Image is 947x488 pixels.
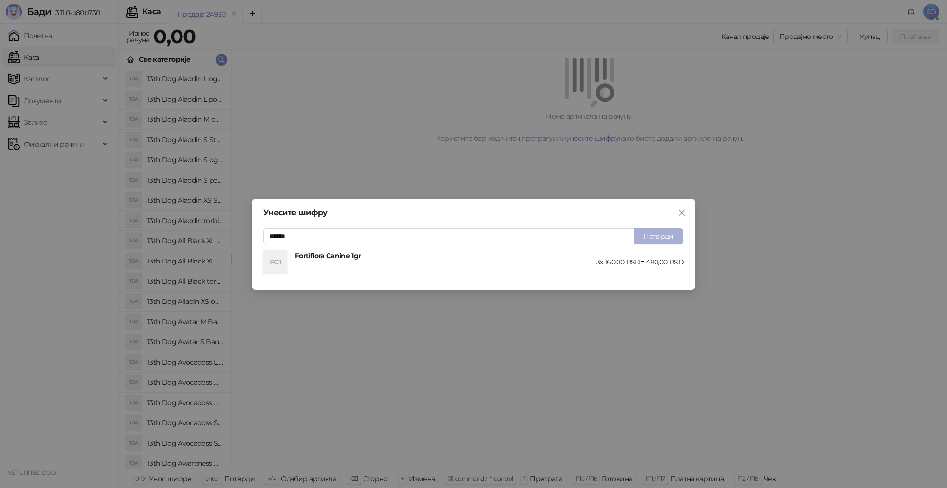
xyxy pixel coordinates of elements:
[596,257,684,267] div: 3 x 160,00 RSD = 480,00 RSD
[674,205,690,221] button: Close
[295,250,596,261] h4: Fortiflora Canine 1gr
[678,209,686,217] span: close
[263,250,287,274] div: FC1
[634,228,683,244] button: Потврди
[263,209,684,217] div: Унесите шифру
[674,209,690,217] span: Close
